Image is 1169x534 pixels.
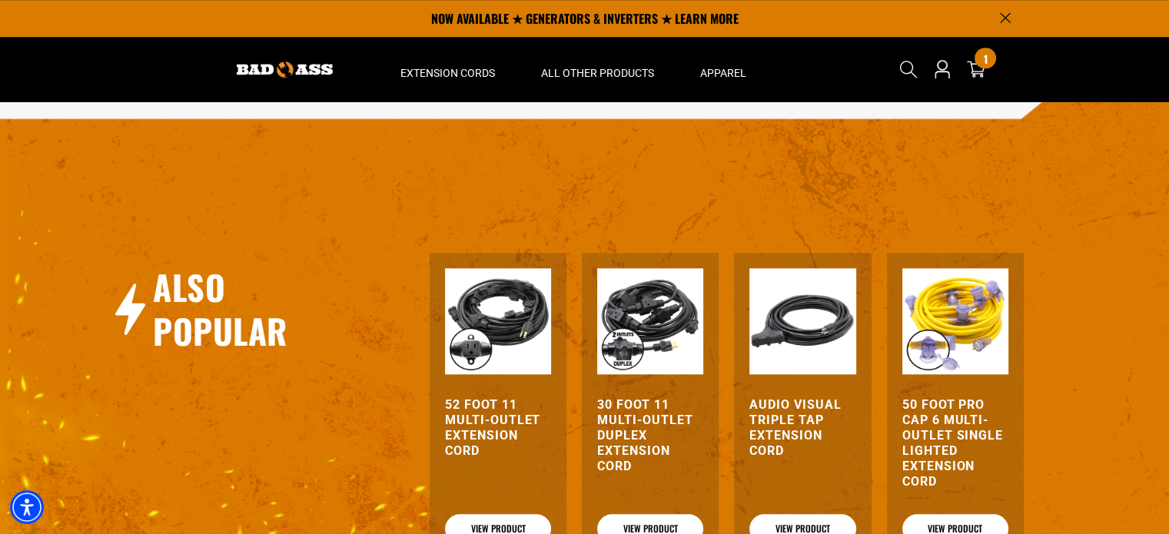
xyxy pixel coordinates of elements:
[677,37,769,101] summary: Apparel
[902,397,1008,489] a: 50 Foot Pro Cap 6 Multi-Outlet Single Lighted Extension Cord
[700,66,746,80] span: Apparel
[902,268,1008,374] img: yellow
[518,37,677,101] summary: All Other Products
[896,57,921,81] summary: Search
[597,268,703,374] img: black
[377,37,518,101] summary: Extension Cords
[930,37,955,101] a: Open this option
[749,397,855,459] a: Audio Visual Triple Tap Extension Cord
[237,61,333,78] img: Bad Ass Extension Cords
[445,268,551,374] img: black
[153,265,358,353] h2: Also Popular
[10,490,44,524] div: Accessibility Menu
[400,66,495,80] span: Extension Cords
[983,53,987,65] span: 1
[541,66,654,80] span: All Other Products
[445,397,551,459] a: 52 Foot 11 Multi-Outlet Extension Cord
[597,397,703,474] a: 30 Foot 11 Multi-Outlet Duplex Extension Cord
[964,60,988,78] a: cart
[749,268,855,374] img: black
